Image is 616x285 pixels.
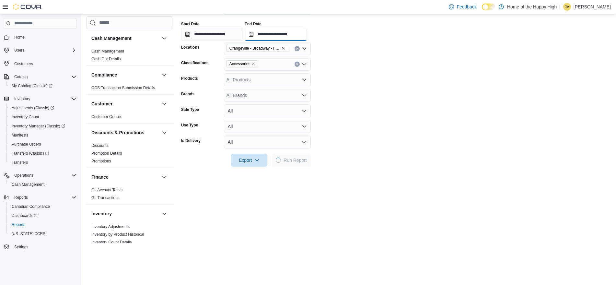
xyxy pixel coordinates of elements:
[12,83,52,89] span: My Catalog (Classic)
[1,72,79,81] button: Catalog
[9,221,28,229] a: Reports
[91,210,112,217] h3: Inventory
[91,129,144,136] h3: Discounts & Promotions
[12,182,44,187] span: Cash Management
[86,142,173,168] div: Discounts & Promotions
[272,154,311,167] button: LoadingRun Report
[6,113,79,122] button: Inventory Count
[6,180,79,189] button: Cash Management
[160,173,168,181] button: Finance
[302,77,307,82] button: Open list of options
[181,107,199,112] label: Sale Type
[302,93,307,98] button: Open list of options
[281,46,285,50] button: Remove Orangeville - Broadway - Fire & Flower from selection in this group
[1,46,79,55] button: Users
[9,181,47,188] a: Cash Management
[91,114,121,119] a: Customer Queue
[12,46,76,54] span: Users
[12,243,31,251] a: Settings
[9,149,76,157] span: Transfers (Classic)
[91,72,117,78] h3: Compliance
[574,3,611,11] p: [PERSON_NAME]
[224,120,311,133] button: All
[6,103,79,113] a: Adjustments (Classic)
[9,140,44,148] a: Purchase Orders
[12,114,39,120] span: Inventory Count
[227,45,288,52] span: Orangeville - Broadway - Fire & Flower
[86,186,173,204] div: Finance
[14,61,33,66] span: Customers
[14,195,28,200] span: Reports
[12,151,49,156] span: Transfers (Classic)
[12,124,65,129] span: Inventory Manager (Classic)
[160,129,168,137] button: Discounts & Promotions
[91,232,144,237] a: Inventory by Product Historical
[9,131,31,139] a: Manifests
[12,142,41,147] span: Purchase Orders
[9,230,76,238] span: Washington CCRS
[91,57,121,61] a: Cash Out Details
[6,158,79,167] button: Transfers
[4,30,76,268] nav: Complex example
[12,172,36,179] button: Operations
[9,149,52,157] a: Transfers (Classic)
[160,210,168,218] button: Inventory
[91,101,159,107] button: Customer
[6,81,79,90] a: My Catalog (Classic)
[91,86,155,90] a: OCS Transaction Submission Details
[91,151,122,156] a: Promotion Details
[181,91,194,97] label: Brands
[12,204,50,209] span: Canadian Compliance
[181,60,209,65] label: Classifications
[91,143,109,148] a: Discounts
[507,3,557,11] p: Home of the Happy High
[9,104,76,112] span: Adjustments (Classic)
[12,73,30,81] button: Catalog
[91,210,159,217] button: Inventory
[482,4,495,10] input: Dark Mode
[1,59,79,68] button: Customers
[6,229,79,238] button: [US_STATE] CCRS
[160,100,168,108] button: Customer
[91,187,122,193] span: GL Account Totals
[227,60,259,67] span: Accessories
[9,140,76,148] span: Purchase Orders
[181,45,200,50] label: Locations
[9,159,76,166] span: Transfers
[224,136,311,148] button: All
[563,3,571,11] div: Jennifer Verney
[12,105,54,111] span: Adjustments (Classic)
[12,194,76,201] span: Reports
[9,230,48,238] a: [US_STATE] CCRS
[91,49,124,54] span: Cash Management
[14,48,24,53] span: Users
[9,212,76,220] span: Dashboards
[12,133,28,138] span: Manifests
[14,244,28,250] span: Settings
[6,122,79,131] a: Inventory Manager (Classic)
[9,113,42,121] a: Inventory Count
[12,194,30,201] button: Reports
[91,101,112,107] h3: Customer
[6,149,79,158] a: Transfers (Classic)
[181,138,201,143] label: Is Delivery
[1,193,79,202] button: Reports
[181,28,243,41] input: Press the down key to open a popover containing a calendar.
[91,56,121,62] span: Cash Out Details
[91,35,132,42] h3: Cash Management
[12,33,27,41] a: Home
[91,85,155,90] span: OCS Transaction Submission Details
[181,76,198,81] label: Products
[9,82,55,90] a: My Catalog (Classic)
[181,21,200,27] label: Start Date
[231,154,267,167] button: Export
[559,3,561,11] p: |
[245,28,307,41] input: Press the down key to open a popover containing a calendar.
[12,59,76,67] span: Customers
[6,140,79,149] button: Purchase Orders
[9,212,40,220] a: Dashboards
[91,72,159,78] button: Compliance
